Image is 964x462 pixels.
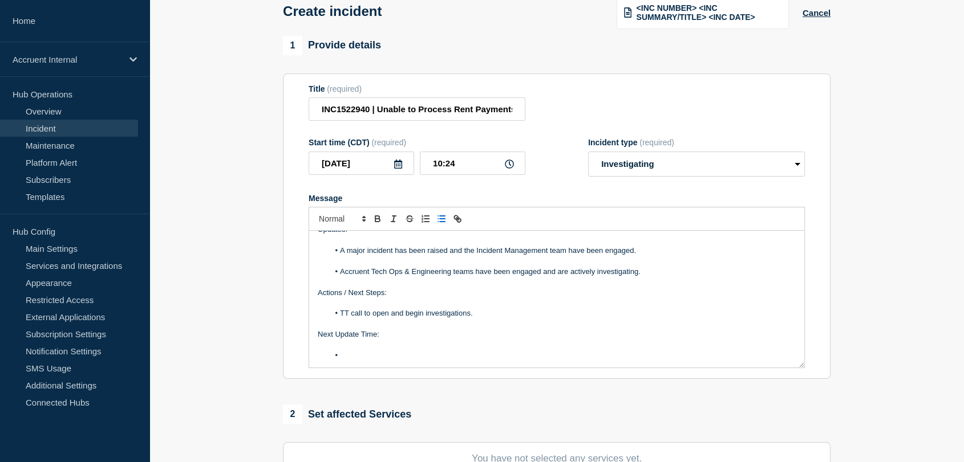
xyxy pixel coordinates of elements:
[329,267,796,277] li: Accruent Tech Ops & Engineering teams have been engaged and are actively investigating.
[309,194,805,203] div: Message
[327,84,362,93] span: (required)
[318,288,796,298] p: Actions / Next Steps:
[418,212,434,226] button: Toggle ordered list
[588,138,805,147] div: Incident type
[309,97,525,121] input: Title
[434,212,449,226] button: Toggle bulleted list
[309,231,804,367] div: Message
[370,212,386,226] button: Toggle bold text
[283,404,411,424] div: Set affected Services
[624,7,632,18] img: template icon
[803,8,831,18] button: Cancel
[13,55,122,64] p: Accruent Internal
[283,404,302,424] span: 2
[636,3,781,22] span: <INC NUMBER> <INC SUMMARY/TITLE> <INC DATE>
[283,36,302,55] span: 1
[314,212,370,226] span: Font size
[329,308,796,318] li: TT call to open and begin investigations.
[329,246,796,256] li: A major incident has been raised and the Incident Management team have been engaged.
[283,36,381,55] div: Provide details
[386,212,402,226] button: Toggle italic text
[283,3,382,19] h1: Create incident
[318,329,796,340] p: Next Update Time:
[449,212,465,226] button: Toggle link
[309,84,525,93] div: Title
[309,152,414,175] input: YYYY-MM-DD
[588,152,805,177] select: Incident type
[402,212,418,226] button: Toggle strikethrough text
[309,138,525,147] div: Start time (CDT)
[371,138,406,147] span: (required)
[420,152,525,175] input: HH:MM
[639,138,674,147] span: (required)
